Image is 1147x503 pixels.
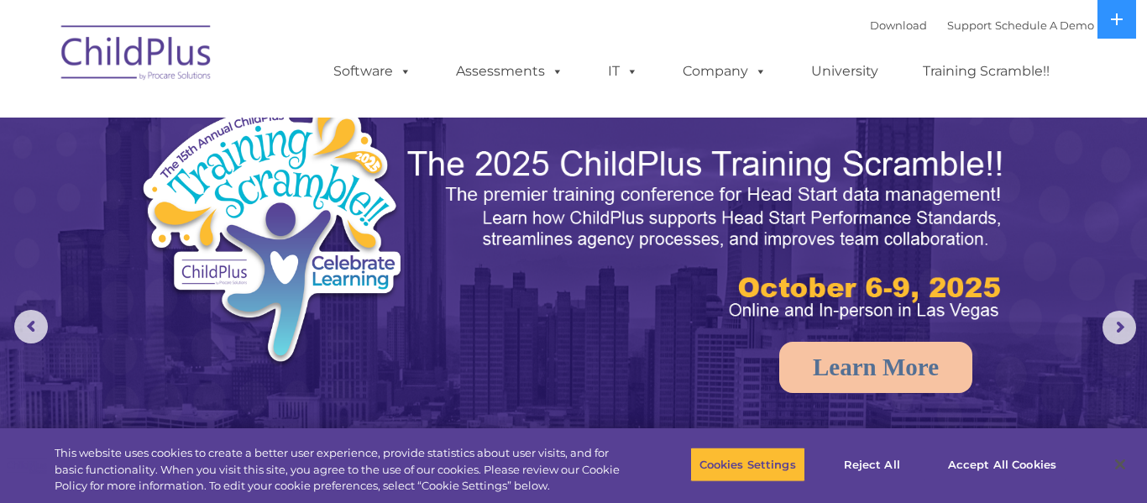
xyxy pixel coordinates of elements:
button: Reject All [820,447,924,482]
a: Learn More [779,342,972,393]
a: Support [947,18,992,32]
img: ChildPlus by Procare Solutions [53,13,221,97]
span: Phone number [233,180,305,192]
button: Cookies Settings [690,447,805,482]
a: Training Scramble!! [906,55,1066,88]
a: Schedule A Demo [995,18,1094,32]
a: University [794,55,895,88]
font: | [870,18,1094,32]
button: Close [1102,446,1139,483]
button: Accept All Cookies [939,447,1066,482]
a: Assessments [439,55,580,88]
span: Last name [233,111,285,123]
a: Company [666,55,783,88]
a: Download [870,18,927,32]
div: This website uses cookies to create a better user experience, provide statistics about user visit... [55,445,631,495]
a: Software [317,55,428,88]
a: IT [591,55,655,88]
